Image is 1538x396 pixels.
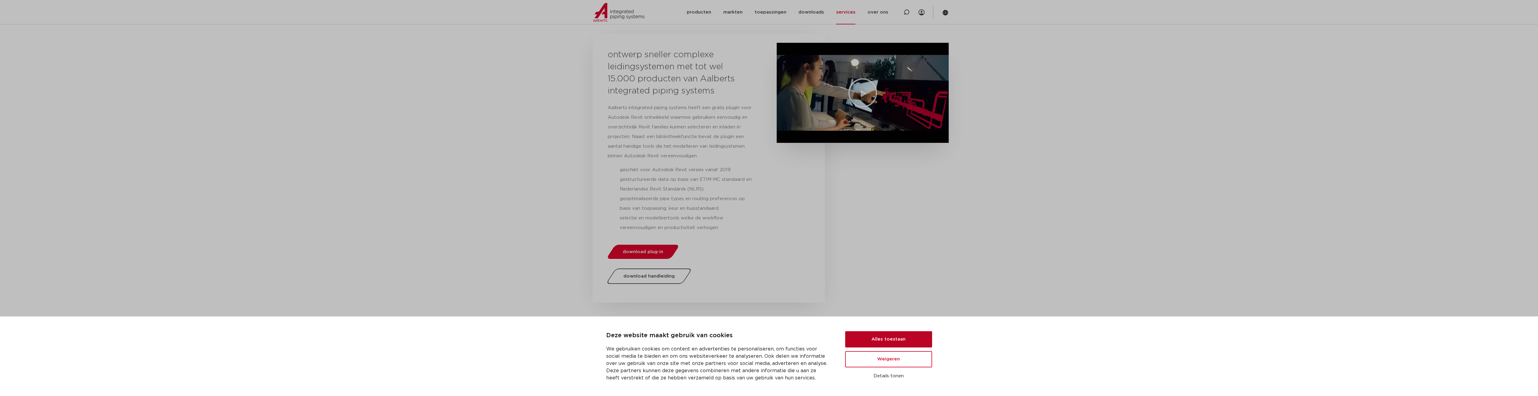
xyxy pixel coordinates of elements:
[623,250,663,254] span: download plug-in
[606,345,831,382] p: We gebruiken cookies om content en advertenties te personaliseren, om functies voor social media ...
[606,331,831,341] p: Deze website maakt gebruik van cookies
[606,245,680,259] a: download plug-in
[620,213,756,233] li: selectie en modelleertools welke de workflow vereenvoudigen en productiviteit verhogen
[608,103,756,161] p: Aalberts integrated piping systems heeft een gratis plugin voor Autodesk Revit ontwikkeld waarmee...
[845,371,932,381] button: Details tonen
[608,49,740,97] h3: ontwerp sneller complexe leidingsystemen met tot wel 15.000 producten van Aalberts integrated pip...
[845,331,932,347] button: Alles toestaan
[845,351,932,367] button: Weigeren
[623,274,675,278] span: download handleiding
[620,165,756,175] li: geschikt voor Autodesk Revit versies vanaf 2019
[606,269,692,284] a: download handleiding
[848,78,878,108] div: Video afspelen
[620,194,756,213] li: geoptimaliseerde pipe types en routing preferences op basis van toepassing, keur en buisstandaard
[620,175,756,194] li: gestructureerde data op basis van ETIM-MC standaard en Nederlandse Revit Standards (NLRS)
